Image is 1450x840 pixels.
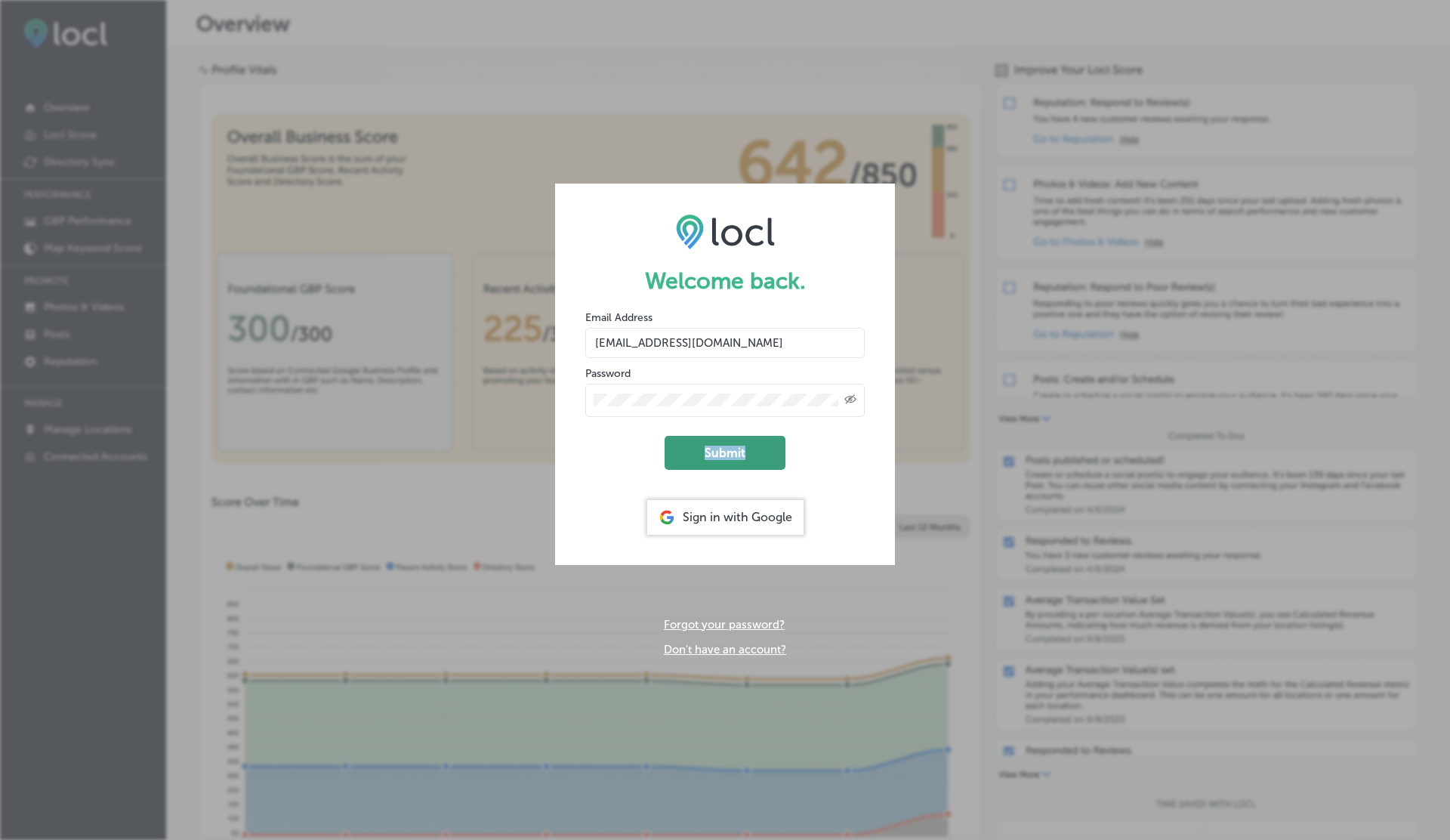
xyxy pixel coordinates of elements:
a: Don't have an account? [664,643,786,656]
span: Toggle password visibility [844,394,856,407]
img: LOCL logo [676,214,775,249]
button: Submit [665,436,785,470]
div: Sign in with Google [647,500,804,535]
h1: Welcome back. [585,267,865,295]
label: Password [585,367,631,380]
a: Forgot your password? [664,618,785,632]
label: Email Address [585,311,652,324]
